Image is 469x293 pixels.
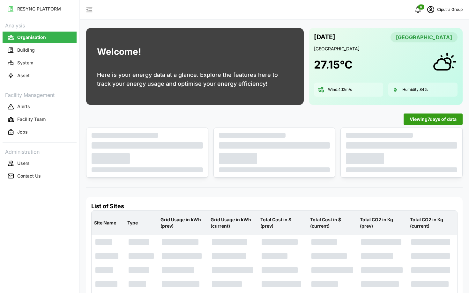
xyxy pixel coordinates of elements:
[396,33,452,42] span: [GEOGRAPHIC_DATA]
[126,215,157,231] p: Type
[3,157,77,170] a: Users
[3,69,77,82] a: Asset
[3,113,77,126] a: Facility Team
[17,6,61,12] p: RESYNC PLATFORM
[437,7,463,13] p: Ciputra Group
[17,129,28,135] p: Jobs
[3,3,77,15] button: RESYNC PLATFORM
[93,215,123,231] p: Site Name
[3,70,77,81] button: Asset
[3,56,77,69] a: System
[209,211,257,235] p: Grid Usage in kWh (current)
[17,47,35,53] p: Building
[17,116,46,122] p: Facility Team
[314,58,353,72] h1: 27.15 °C
[17,34,46,40] p: Organisation
[3,20,77,30] p: Analysis
[328,87,352,92] p: Wind: 4.12 m/s
[3,157,77,169] button: Users
[17,173,41,179] p: Contact Us
[402,87,428,92] p: Humidity: 84 %
[420,5,422,9] span: 0
[309,211,356,235] p: Total Cost in $ (current)
[3,147,77,156] p: Administration
[97,70,293,88] p: Here is your energy data at a glance. Explore the features here to track your energy usage and op...
[159,211,206,235] p: Grid Usage in kWh (prev)
[3,126,77,139] a: Jobs
[359,211,406,235] p: Total CO2 in Kg (prev)
[409,211,456,235] p: Total CO2 in Kg (current)
[259,211,306,235] p: Total Cost in $ (prev)
[3,57,77,69] button: System
[314,46,458,52] p: [GEOGRAPHIC_DATA]
[17,160,30,166] p: Users
[3,101,77,113] button: Alerts
[3,90,77,99] p: Facility Management
[412,3,424,16] button: notifications
[3,100,77,113] a: Alerts
[3,114,77,125] button: Facility Team
[404,114,463,125] button: Viewing7days of data
[424,3,437,16] button: schedule
[3,127,77,138] button: Jobs
[17,72,30,79] p: Asset
[3,44,77,56] button: Building
[97,45,141,59] h1: Welcome!
[3,32,77,43] button: Organisation
[3,31,77,44] a: Organisation
[91,202,458,210] h4: List of Sites
[3,170,77,182] button: Contact Us
[17,60,33,66] p: System
[17,103,30,110] p: Alerts
[410,114,457,125] span: Viewing 7 days of data
[314,32,335,42] p: [DATE]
